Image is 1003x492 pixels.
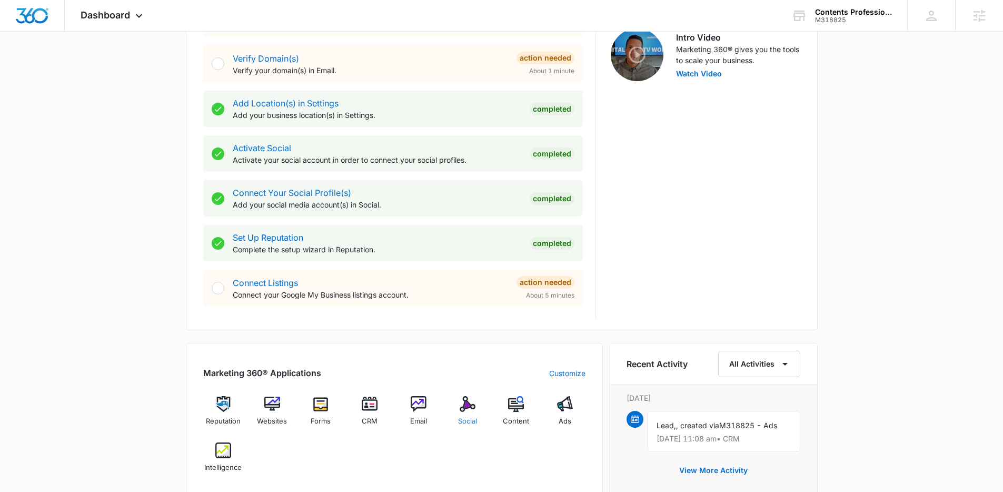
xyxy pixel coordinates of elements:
[233,278,298,288] a: Connect Listings
[311,416,331,427] span: Forms
[530,147,574,160] div: Completed
[204,463,242,473] span: Intelligence
[458,416,477,427] span: Social
[530,103,574,115] div: Completed
[676,421,719,430] span: , created via
[233,199,521,210] p: Add your social media account(s) in Social.
[233,154,521,165] p: Activate your social account in order to connect your social profiles.
[233,143,291,153] a: Activate Social
[203,367,321,379] h2: Marketing 360® Applications
[530,192,574,205] div: Completed
[350,396,390,434] a: CRM
[669,458,758,483] button: View More Activity
[233,188,351,198] a: Connect Your Social Profile(s)
[627,392,800,404] p: [DATE]
[627,358,688,370] h6: Recent Activity
[203,442,244,480] a: Intelligence
[362,416,378,427] span: CRM
[496,396,537,434] a: Content
[399,396,439,434] a: Email
[718,351,800,377] button: All Activities
[611,28,663,81] img: Intro Video
[81,9,130,21] span: Dashboard
[257,416,287,427] span: Websites
[526,291,574,300] span: About 5 minutes
[410,416,427,427] span: Email
[252,396,292,434] a: Websites
[233,232,303,243] a: Set Up Reputation
[503,416,529,427] span: Content
[676,44,800,66] p: Marketing 360® gives you the tools to scale your business.
[301,396,341,434] a: Forms
[447,396,488,434] a: Social
[529,66,574,76] span: About 1 minute
[545,396,585,434] a: Ads
[517,52,574,64] div: Action Needed
[203,396,244,434] a: Reputation
[233,110,521,121] p: Add your business location(s) in Settings.
[719,421,777,430] span: M318825 - Ads
[815,8,892,16] div: account name
[233,98,339,109] a: Add Location(s) in Settings
[233,289,508,300] p: Connect your Google My Business listings account.
[549,368,585,379] a: Customize
[206,416,241,427] span: Reputation
[233,53,299,64] a: Verify Domain(s)
[530,237,574,250] div: Completed
[657,421,676,430] span: Lead,
[676,70,722,77] button: Watch Video
[233,244,521,255] p: Complete the setup wizard in Reputation.
[233,65,508,76] p: Verify your domain(s) in Email.
[676,31,800,44] h3: Intro Video
[517,276,574,289] div: Action Needed
[657,435,791,442] p: [DATE] 11:08 am • CRM
[815,16,892,24] div: account id
[559,416,571,427] span: Ads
